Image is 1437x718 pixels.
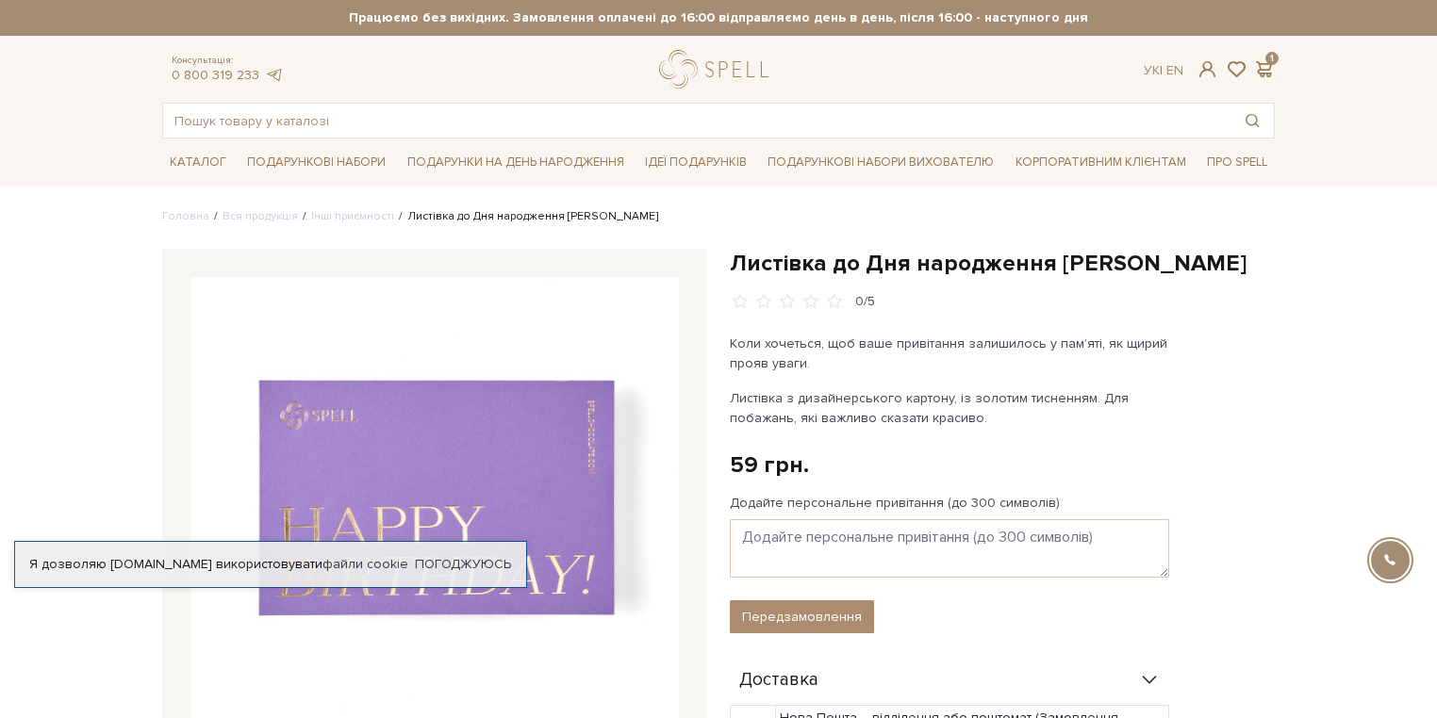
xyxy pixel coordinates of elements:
[730,334,1172,373] p: Коли хочеться, щоб ваше привітання залишилось у пам’яті, як щирий прояв уваги.
[400,148,632,177] a: Подарунки на День народження
[1199,148,1275,177] a: Про Spell
[730,249,1275,278] h1: Листівка до Дня народження [PERSON_NAME]
[730,495,1060,512] label: Додайте персональне привітання (до 300 символів)
[162,209,209,223] a: Головна
[1008,146,1194,178] a: Корпоративним клієнтам
[637,148,754,177] a: Ідеї подарунків
[730,600,874,633] button: Передзамовлення
[15,556,526,573] div: Я дозволяю [DOMAIN_NAME] використовувати
[1231,104,1274,138] button: Пошук товару у каталозі
[730,388,1172,428] p: Листівка з дизайнерського картону, із золотим тисненням. Для побажань, які важливо сказати красиво.
[659,50,777,89] a: logo
[394,208,658,225] li: Листівка до Дня народження [PERSON_NAME]
[855,293,875,311] div: 0/5
[223,209,298,223] a: Вся продукція
[172,55,283,67] span: Консультація:
[322,556,408,572] a: файли cookie
[739,672,818,689] span: Доставка
[163,104,1231,138] input: Пошук товару у каталозі
[730,450,809,480] div: 59 грн.
[239,148,393,177] a: Подарункові набори
[311,209,394,223] a: Інші приємності
[162,9,1275,26] strong: Працюємо без вихідних. Замовлення оплачені до 16:00 відправляємо день в день, після 16:00 - насту...
[172,67,259,83] a: 0 800 319 233
[1160,62,1163,78] span: |
[760,146,1001,178] a: Подарункові набори вихователю
[415,556,511,573] a: Погоджуюсь
[1144,62,1183,79] div: Ук
[162,148,234,177] a: Каталог
[1166,62,1183,78] a: En
[264,67,283,83] a: telegram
